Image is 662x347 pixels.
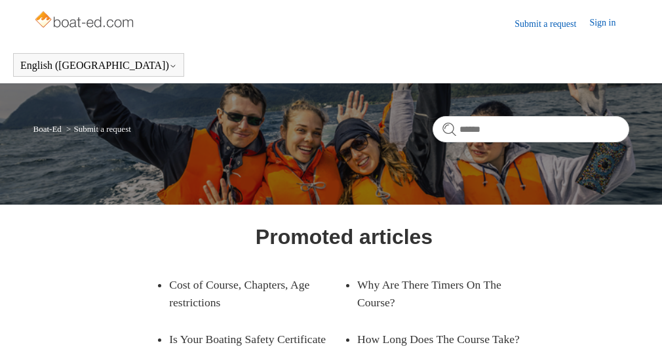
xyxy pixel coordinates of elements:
[515,17,589,31] a: Submit a request
[357,266,532,321] a: Why Are There Timers On The Course?
[33,124,62,134] a: Boat-Ed
[433,116,629,142] input: Search
[20,60,177,71] button: English ([GEOGRAPHIC_DATA])
[256,221,433,253] h1: Promoted articles
[33,124,64,134] li: Boat-Ed
[33,8,138,34] img: Boat-Ed Help Center home page
[169,266,344,321] a: Cost of Course, Chapters, Age restrictions
[64,124,131,134] li: Submit a request
[589,16,629,31] a: Sign in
